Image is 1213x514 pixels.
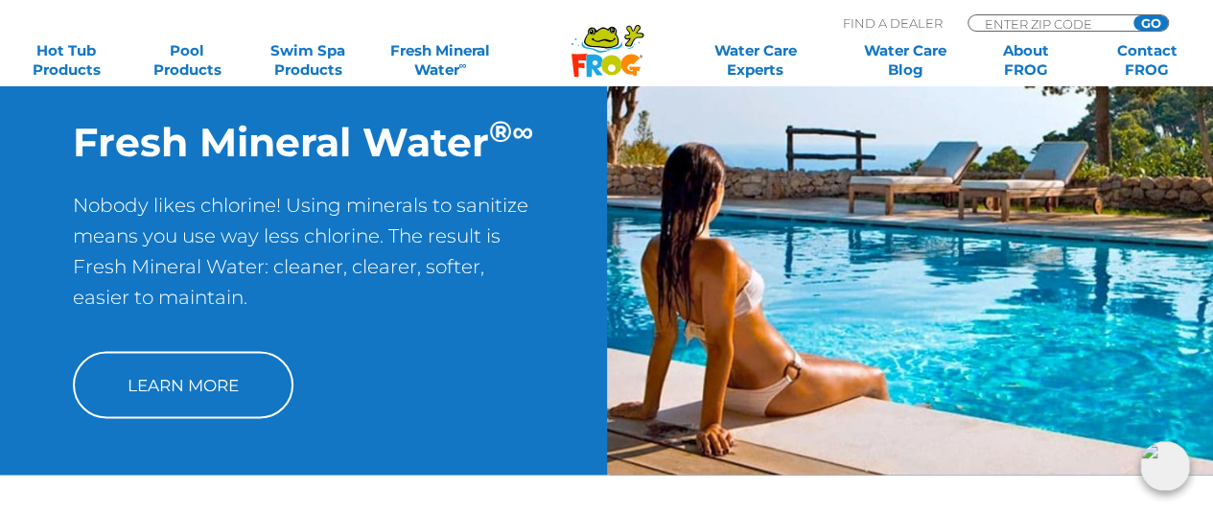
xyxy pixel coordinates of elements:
a: Water CareBlog [858,41,952,80]
a: Fresh MineralWater∞ [382,41,500,80]
p: Nobody likes chlorine! Using minerals to sanitize means you use way less chlorine. The result is ... [73,190,534,332]
a: ContactFROG [1100,41,1194,80]
input: Zip Code Form [983,15,1112,32]
p: Find A Dealer [843,14,943,32]
a: Learn More [73,351,293,418]
h2: Fresh Mineral Water [73,118,534,166]
img: openIcon [1140,441,1190,491]
a: Swim SpaProducts [261,41,355,80]
a: AboutFROG [979,41,1073,80]
input: GO [1133,15,1168,31]
sup: ∞ [512,113,533,150]
sup: ® [489,113,512,150]
a: Water CareExperts [679,41,831,80]
a: Hot TubProducts [19,41,113,80]
sup: ∞ [459,58,467,72]
a: PoolProducts [140,41,234,80]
